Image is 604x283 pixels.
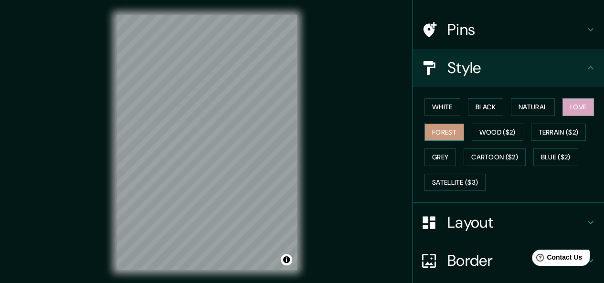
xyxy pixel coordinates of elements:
h4: Style [447,58,585,77]
button: Grey [424,148,456,166]
button: Blue ($2) [533,148,578,166]
h4: Border [447,251,585,270]
button: Natural [511,98,555,116]
div: Pins [413,10,604,49]
button: Satellite ($3) [424,174,486,191]
div: Border [413,241,604,280]
button: Toggle attribution [281,254,292,265]
h4: Layout [447,213,585,232]
button: Cartoon ($2) [464,148,526,166]
button: Forest [424,124,464,141]
div: Layout [413,203,604,241]
div: Style [413,49,604,87]
button: Love [562,98,594,116]
button: Terrain ($2) [531,124,586,141]
button: White [424,98,460,116]
button: Wood ($2) [472,124,523,141]
iframe: Help widget launcher [519,246,593,273]
button: Black [468,98,504,116]
canvas: Map [117,15,297,270]
h4: Pins [447,20,585,39]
